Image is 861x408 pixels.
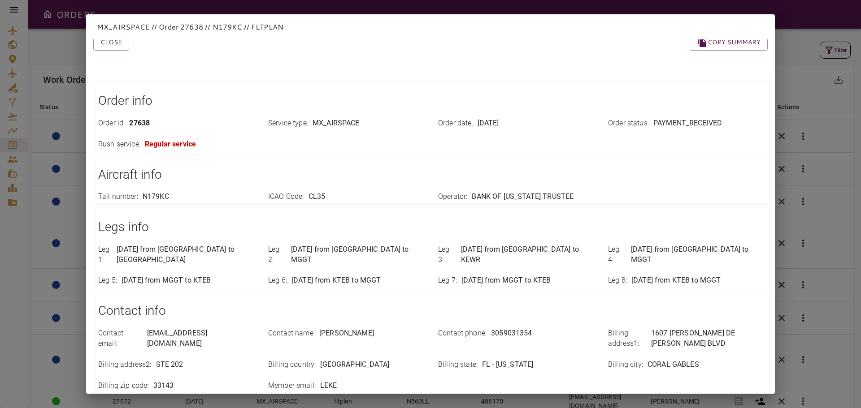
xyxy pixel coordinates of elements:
p: CORAL GABLES [648,360,699,370]
p: Billing address1 : [608,328,647,349]
p: Billing state : [438,360,478,370]
p: Contact email : [98,328,143,349]
h1: Aircraft info [98,166,767,184]
p: STE 202 [156,360,183,370]
p: Order id : [98,118,125,129]
p: Leg 7 : [438,275,457,286]
p: Operator : [438,192,467,202]
p: N179KC [143,192,169,202]
p: Leg 8 : [608,275,627,286]
p: [DATE] from [GEOGRAPHIC_DATA] to [GEOGRAPHIC_DATA] [117,245,257,265]
h1: Contact info [98,302,767,320]
p: [DATE] from KTEB to MGGT [631,275,721,286]
p: [DATE] from KTEB to MGGT [291,275,381,286]
p: Order date : [438,118,473,129]
p: MX_AIRSPACE [313,118,360,129]
p: Contact name : [268,328,315,339]
p: Order status : [608,118,649,129]
button: Close [93,34,129,51]
p: BANK OF [US_STATE] TRUSTEE [472,192,574,202]
h1: Legs info [98,218,767,236]
p: CL35 [309,192,326,202]
p: [PERSON_NAME] [319,328,374,339]
p: Leg 2 : [268,245,287,265]
p: Member email : [268,381,316,391]
p: [DATE] from [GEOGRAPHIC_DATA] to MGGT [631,245,767,265]
p: Service type : [268,118,308,129]
p: Leg 6 : [268,275,287,286]
p: Billing city : [608,360,643,370]
p: Leg 3 : [438,245,457,265]
p: [DATE] from MGGT to KTEB [461,275,551,286]
p: [EMAIL_ADDRESS][DOMAIN_NAME] [147,328,257,349]
p: PAYMENT_RECEIVED [653,118,722,129]
p: 3059031354 [491,328,532,339]
p: Billing zip code : [98,381,149,391]
p: Regular service [145,139,196,150]
p: 1607 [PERSON_NAME] DE [PERSON_NAME] BLVD [651,328,767,349]
p: Tail number : [98,192,138,202]
p: Rush service : [98,139,140,150]
p: Contact phone : [438,328,487,339]
p: Leg 4 : [608,245,626,265]
p: Billing address2 : [98,360,152,370]
p: 27638 [129,118,150,129]
p: FL - [US_STATE] [482,360,533,370]
p: Leg 1 : [98,245,112,265]
p: Leg 5 : [98,275,117,286]
p: LEKE [320,381,337,391]
p: [GEOGRAPHIC_DATA] [320,360,389,370]
p: 33143 [153,381,174,391]
p: MX_AIRSPACE // Order 27638 // N179KC // FLTPLAN [97,21,764,32]
h1: Order info [98,92,767,110]
p: [DATE] from MGGT to KTEB [122,275,211,286]
p: [DATE] from [GEOGRAPHIC_DATA] to MGGT [291,245,427,265]
p: [DATE] [478,118,499,129]
p: Billing country : [268,360,316,370]
p: [DATE] from [GEOGRAPHIC_DATA] to KEWR [461,245,597,265]
p: ICAO Code : [268,192,304,202]
button: Copy summary [690,34,768,51]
